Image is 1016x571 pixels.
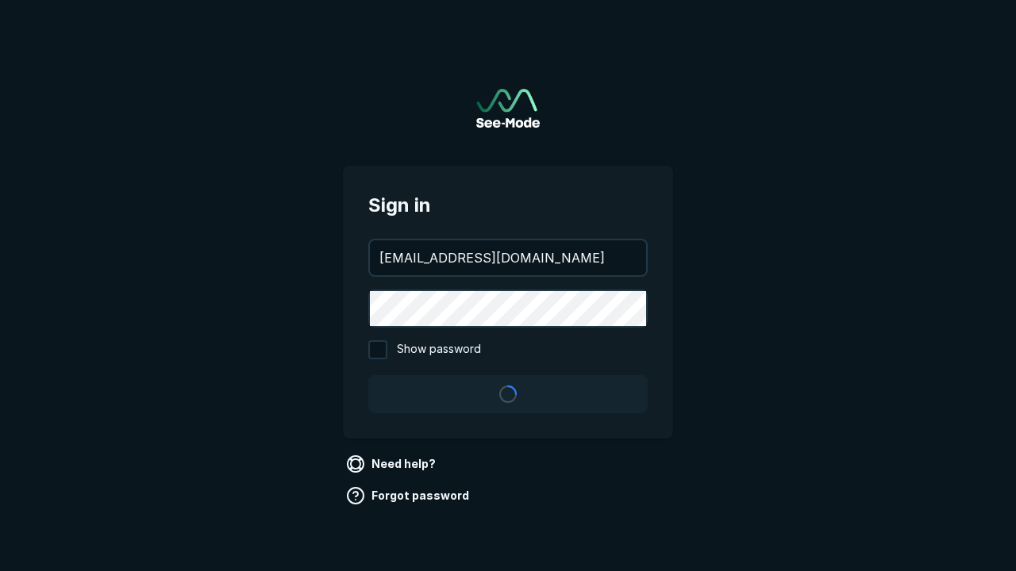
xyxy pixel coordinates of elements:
input: your@email.com [370,240,646,275]
a: Go to sign in [476,89,540,128]
span: Show password [397,340,481,359]
img: See-Mode Logo [476,89,540,128]
span: Sign in [368,191,648,220]
a: Need help? [343,451,442,477]
a: Forgot password [343,483,475,508]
